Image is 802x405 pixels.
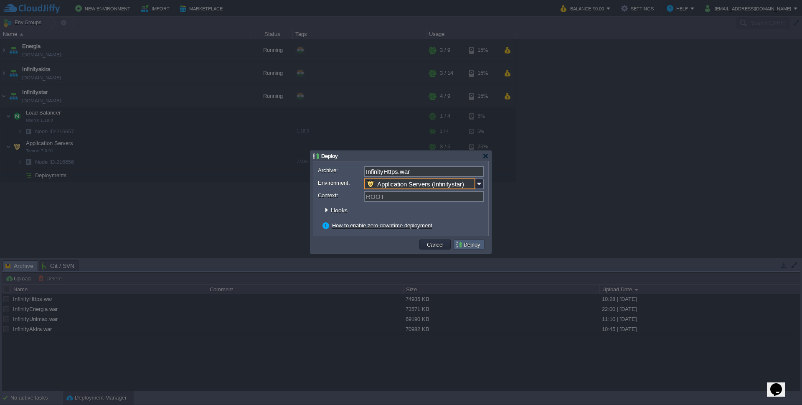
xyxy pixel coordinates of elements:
[332,222,432,229] a: How to enable zero-downtime deployment
[455,241,483,248] button: Deploy
[318,166,363,175] label: Archive:
[318,191,363,200] label: Context:
[424,241,446,248] button: Cancel
[767,372,794,397] iframe: chat widget
[321,153,338,159] span: Deploy
[318,178,363,187] label: Environment:
[331,207,350,214] span: Hooks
